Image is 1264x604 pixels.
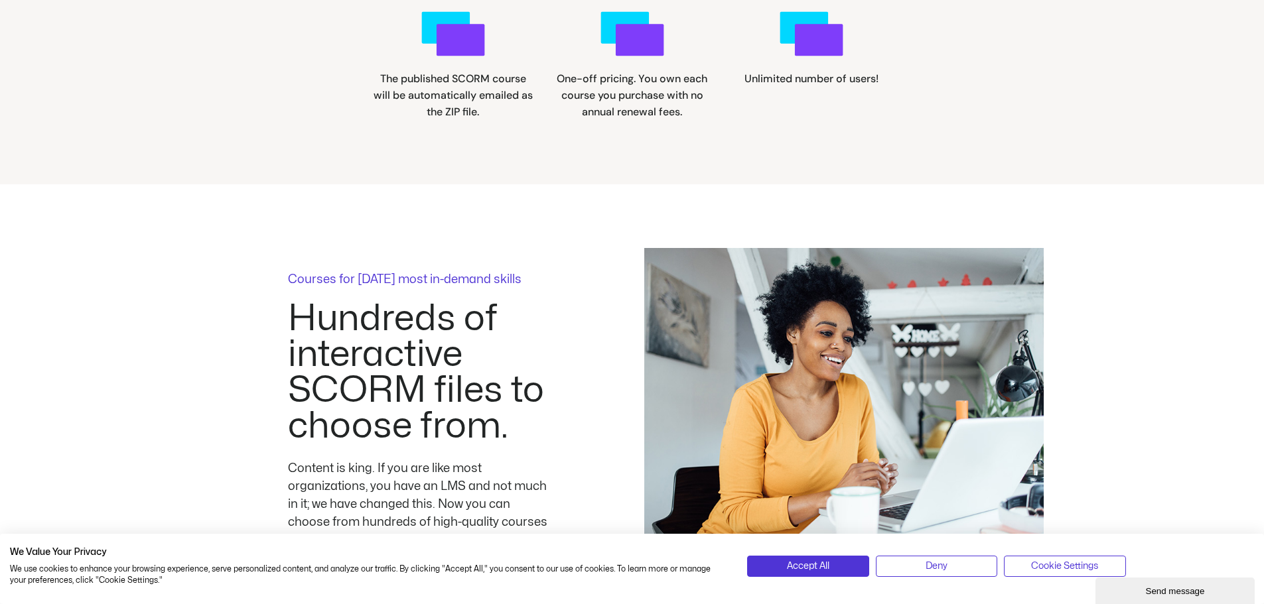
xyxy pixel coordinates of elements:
h2: Hundreds of interactive SCORM files to choose from. [288,301,553,444]
button: Accept all cookies [747,556,869,577]
span: One-off pricing. You own each course you purchase with no annual renewal fees. [557,72,707,119]
iframe: chat widget [1095,575,1257,604]
p: We use cookies to enhance your browsing experience, serve personalized content, and analyze our t... [10,564,727,586]
span: Cookie Settings [1031,559,1098,574]
h2: We Value Your Privacy [10,546,727,558]
button: Deny all cookies [876,556,997,577]
span: Unlimited number of users! [744,72,878,86]
span: The published SCORM course will be automatically emailed as the ZIP file. [374,72,533,119]
p: Courses for [DATE] most in-demand skills [288,274,553,286]
img: Woman using laptop [644,248,1044,575]
div: Content is king. If you are like most organizations, you have an LMS and not much in it; we have ... [288,459,553,549]
button: Adjust cookie preferences [1004,556,1125,577]
span: Deny [926,559,948,574]
span: Accept All [787,559,829,574]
